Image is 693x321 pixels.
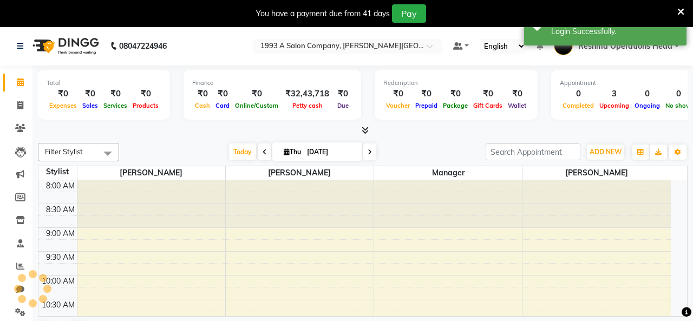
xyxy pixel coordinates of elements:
[28,31,102,61] img: logo
[440,102,470,109] span: Package
[505,102,529,109] span: Wallet
[383,88,413,100] div: ₹0
[587,145,624,160] button: ADD NEW
[77,166,225,180] span: [PERSON_NAME]
[101,88,130,100] div: ₹0
[44,252,77,263] div: 9:30 AM
[578,41,672,52] span: Reshma Operations Head
[281,88,334,100] div: ₹32,43,718
[192,78,352,88] div: Finance
[470,102,505,109] span: Gift Cards
[226,166,374,180] span: [PERSON_NAME]
[38,166,77,178] div: Stylist
[560,88,597,100] div: 0
[383,102,413,109] span: Voucher
[486,143,580,160] input: Search Appointment
[281,148,304,156] span: Thu
[470,88,505,100] div: ₹0
[440,88,470,100] div: ₹0
[192,88,213,100] div: ₹0
[80,102,101,109] span: Sales
[522,166,671,180] span: [PERSON_NAME]
[632,88,663,100] div: 0
[232,102,281,109] span: Online/Custom
[554,36,573,55] img: Reshma Operations Head
[597,88,632,100] div: 3
[119,31,167,61] b: 08047224946
[130,88,161,100] div: ₹0
[47,88,80,100] div: ₹0
[40,276,77,287] div: 10:00 AM
[44,204,77,215] div: 8:30 AM
[44,180,77,192] div: 8:00 AM
[101,102,130,109] span: Services
[192,102,213,109] span: Cash
[590,148,622,156] span: ADD NEW
[392,4,426,23] button: Pay
[335,102,351,109] span: Due
[213,102,232,109] span: Card
[304,144,358,160] input: 2025-09-04
[632,102,663,109] span: Ongoing
[40,299,77,311] div: 10:30 AM
[551,26,678,37] div: Login Successfully.
[290,102,325,109] span: Petty cash
[47,78,161,88] div: Total
[45,147,83,156] span: Filter Stylist
[560,102,597,109] span: Completed
[334,88,352,100] div: ₹0
[413,102,440,109] span: Prepaid
[213,88,232,100] div: ₹0
[383,78,529,88] div: Redemption
[229,143,256,160] span: Today
[413,88,440,100] div: ₹0
[47,102,80,109] span: Expenses
[597,102,632,109] span: Upcoming
[256,8,390,19] div: You have a payment due from 41 days
[44,228,77,239] div: 9:00 AM
[80,88,101,100] div: ₹0
[232,88,281,100] div: ₹0
[130,102,161,109] span: Products
[374,166,522,180] span: Manager
[505,88,529,100] div: ₹0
